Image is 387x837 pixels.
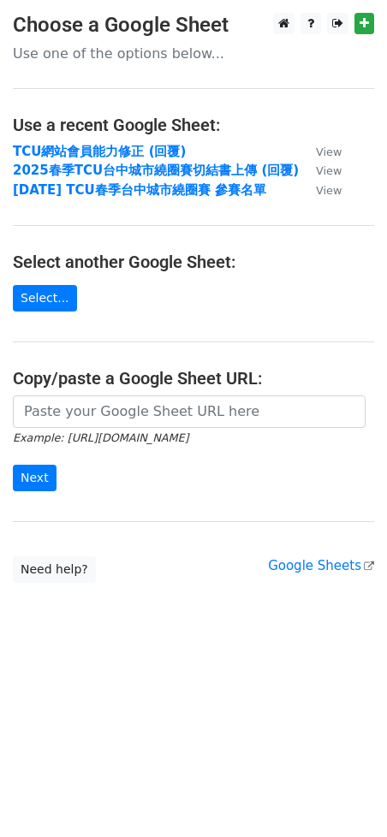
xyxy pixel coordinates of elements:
small: Example: [URL][DOMAIN_NAME] [13,431,188,444]
small: View [316,164,342,177]
input: Paste your Google Sheet URL here [13,395,366,428]
h4: Use a recent Google Sheet: [13,115,374,135]
a: Select... [13,285,77,312]
a: Google Sheets [268,558,374,573]
h3: Choose a Google Sheet [13,13,374,38]
small: View [316,145,342,158]
a: 2025春季TCU台中城市繞圈賽切結書上傳 (回覆) [13,163,299,178]
input: Next [13,465,57,491]
h4: Copy/paste a Google Sheet URL: [13,368,374,389]
a: [DATE] TCU春季台中城市繞圈賽 參賽名單 [13,182,266,198]
a: TCU網站會員能力修正 (回覆) [13,144,186,159]
a: Need help? [13,556,96,583]
small: View [316,184,342,197]
a: View [299,163,342,178]
h4: Select another Google Sheet: [13,252,374,272]
a: View [299,182,342,198]
p: Use one of the options below... [13,45,374,62]
a: View [299,144,342,159]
